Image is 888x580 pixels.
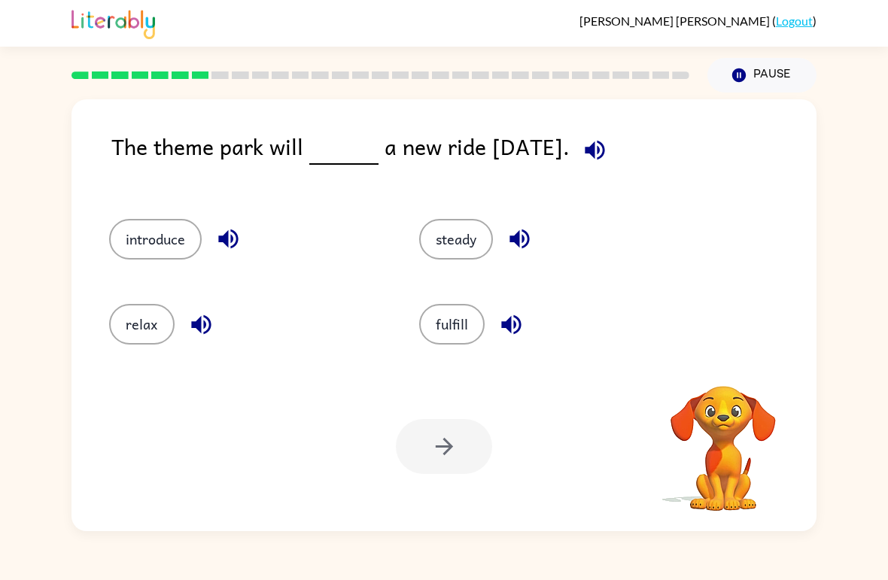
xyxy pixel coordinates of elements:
[109,219,202,260] button: introduce
[419,219,493,260] button: steady
[648,363,798,513] video: Your browser must support playing .mp4 files to use Literably. Please try using another browser.
[776,14,813,28] a: Logout
[707,58,817,93] button: Pause
[109,304,175,345] button: relax
[111,129,817,189] div: The theme park will a new ride [DATE].
[579,14,817,28] div: ( )
[71,6,155,39] img: Literably
[419,304,485,345] button: fulfill
[579,14,772,28] span: [PERSON_NAME] [PERSON_NAME]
